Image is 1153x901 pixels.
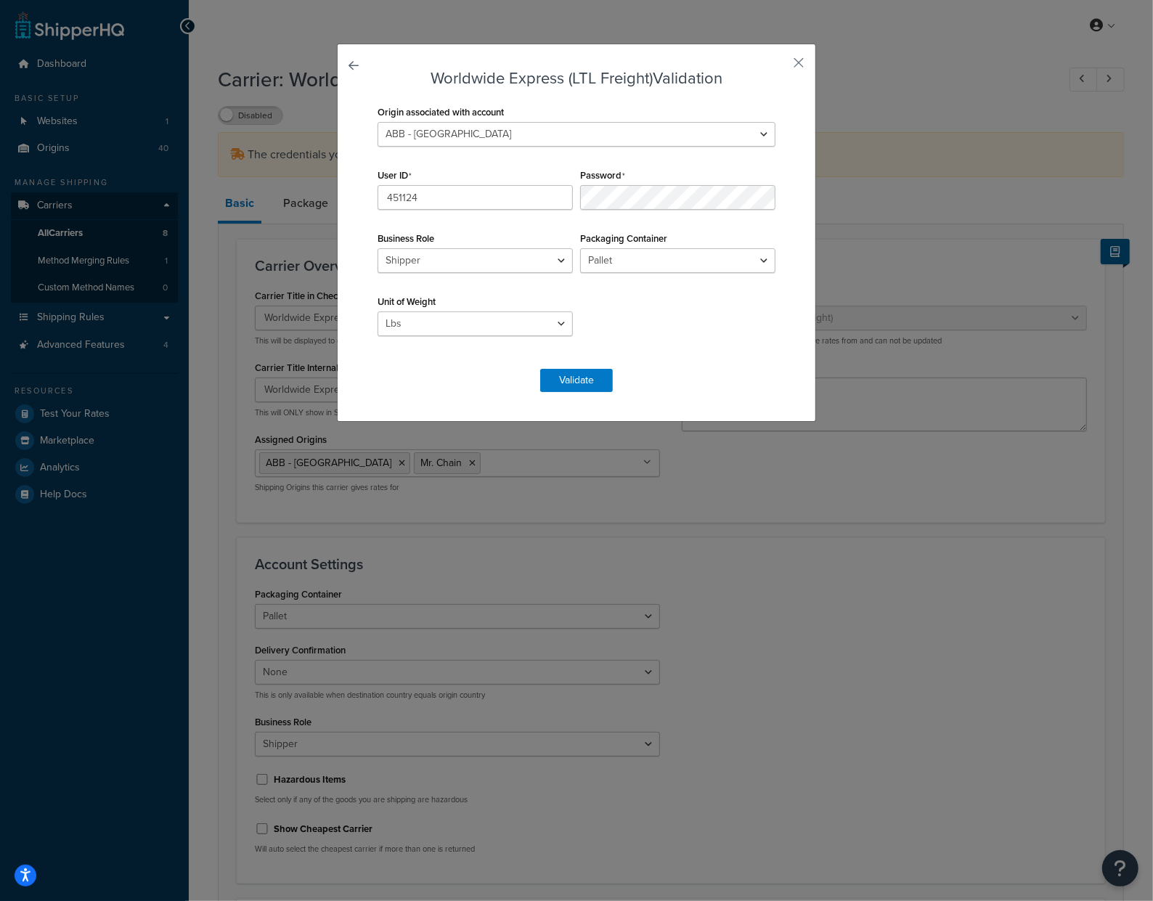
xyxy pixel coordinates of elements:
label: Packaging Container [580,233,667,244]
label: Unit of Weight [378,296,436,307]
button: Validate [540,369,613,392]
h3: Worldwide Express (LTL Freight) Validation [374,70,779,87]
label: Business Role [378,233,434,244]
label: User ID [378,170,412,182]
label: Origin associated with account [378,107,504,118]
label: Password [580,170,625,182]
